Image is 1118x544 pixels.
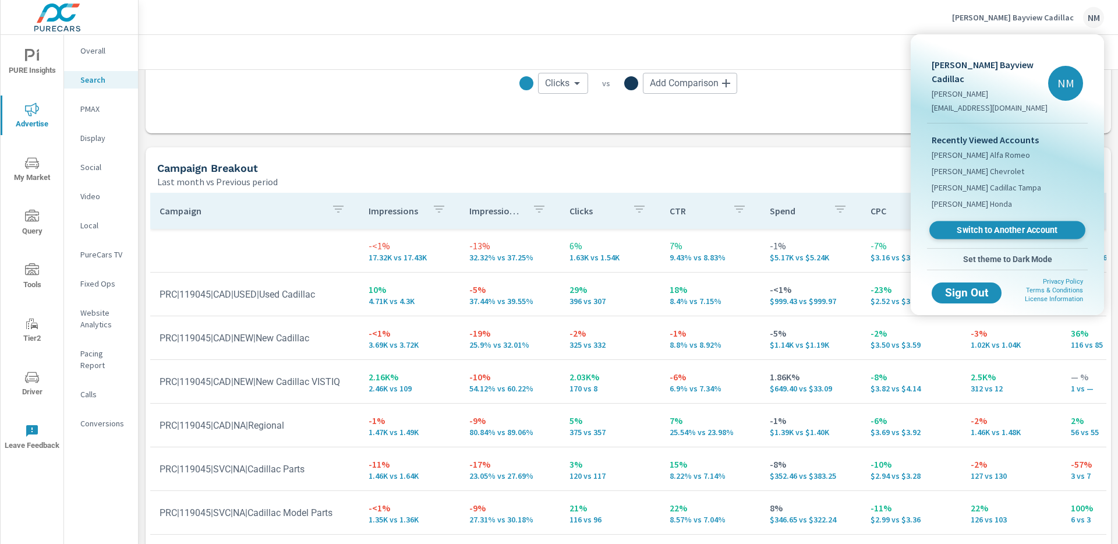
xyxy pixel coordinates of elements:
a: Privacy Policy [1043,278,1083,285]
span: Set theme to Dark Mode [932,254,1083,264]
a: Terms & Conditions [1026,287,1083,294]
span: [PERSON_NAME] Honda [932,198,1012,210]
span: [PERSON_NAME] Cadillac Tampa [932,182,1041,193]
a: License Information [1025,295,1083,303]
div: NM [1048,66,1083,101]
button: Set theme to Dark Mode [927,249,1088,270]
span: [PERSON_NAME] Chevrolet [932,165,1024,177]
span: Sign Out [941,288,992,298]
span: [PERSON_NAME] Alfa Romeo [932,149,1030,161]
a: Switch to Another Account [929,221,1085,239]
span: Switch to Another Account [936,225,1078,236]
button: Sign Out [932,282,1002,303]
p: Recently Viewed Accounts [932,133,1083,147]
p: [EMAIL_ADDRESS][DOMAIN_NAME] [932,102,1048,114]
p: [PERSON_NAME] [932,88,1048,100]
p: [PERSON_NAME] Bayview Cadillac [932,58,1048,86]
